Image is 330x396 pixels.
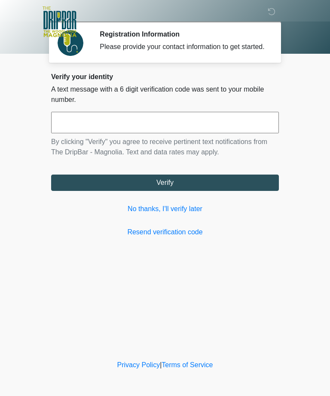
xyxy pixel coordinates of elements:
[51,227,279,237] a: Resend verification code
[51,84,279,105] p: A text message with a 6 digit verification code was sent to your mobile number.
[100,42,266,52] div: Please provide your contact information to get started.
[51,204,279,214] a: No thanks, I'll verify later
[160,361,162,368] a: |
[51,137,279,157] p: By clicking "Verify" you agree to receive pertinent text notifications from The DripBar - Magnoli...
[162,361,213,368] a: Terms of Service
[117,361,160,368] a: Privacy Policy
[51,175,279,191] button: Verify
[51,73,279,81] h2: Verify your identity
[43,6,76,38] img: The DripBar - Magnolia Logo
